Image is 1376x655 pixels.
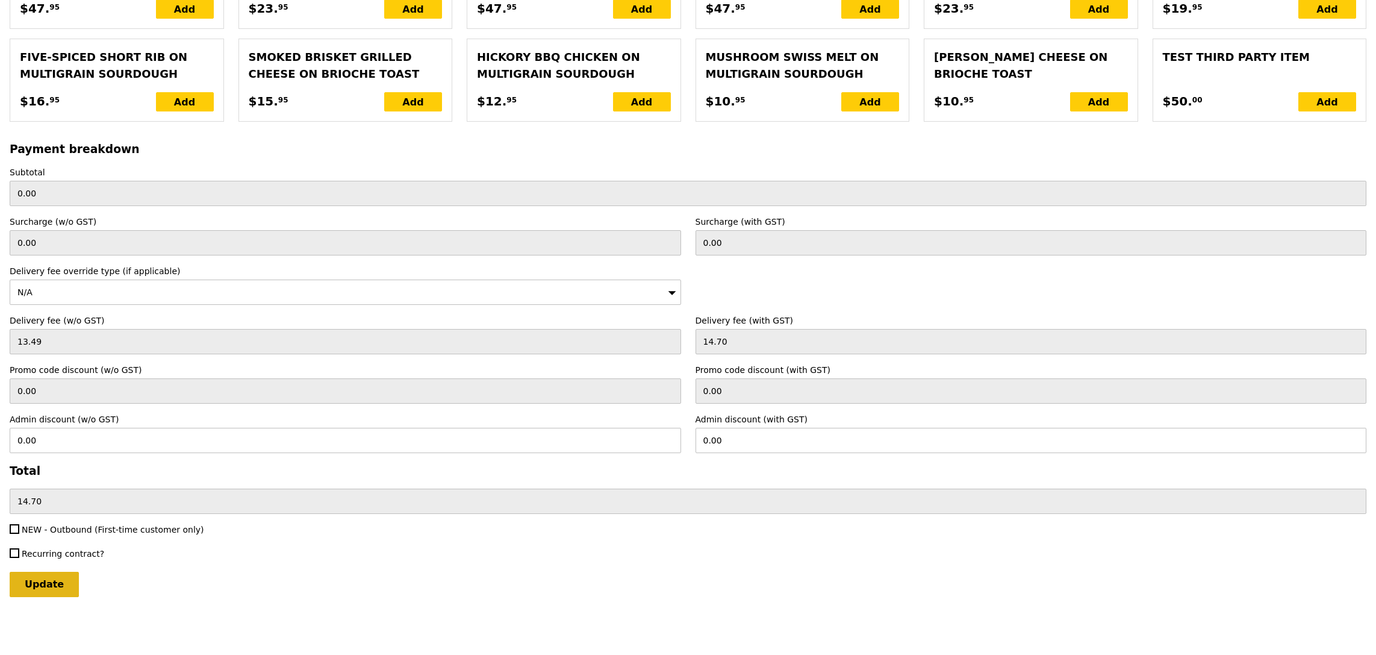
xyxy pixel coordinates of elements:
div: Add [613,92,671,111]
label: Promo code discount (with GST) [696,364,1367,376]
span: $10. [934,92,964,110]
span: $12. [477,92,506,110]
span: 95 [278,95,288,105]
span: 00 [1192,95,1203,105]
label: Surcharge (w/o GST) [10,216,681,228]
span: $16. [20,92,49,110]
label: Subtotal [10,166,1366,178]
h3: Total [10,465,1366,477]
span: NEW - Outbound (First-time customer only) [22,525,204,534]
div: Hickory BBQ Chicken on Multigrain Sourdough [477,49,671,83]
span: 95 [506,95,517,105]
div: Add [156,92,214,111]
span: $10. [706,92,735,110]
div: Add [1070,92,1128,111]
span: 95 [735,95,746,105]
span: Recurring contract? [22,549,104,559]
div: Five‑spiced Short Rib on Multigrain Sourdough [20,49,214,83]
label: Admin discount (w/o GST) [10,413,681,425]
div: [PERSON_NAME] Cheese on Brioche Toast [934,49,1128,83]
div: Add [384,92,442,111]
div: Smoked Brisket Grilled Cheese on Brioche Toast [249,49,443,83]
span: N/A [17,287,33,297]
label: Surcharge (with GST) [696,216,1367,228]
span: 95 [1192,2,1203,12]
span: $50. [1163,92,1192,110]
label: Delivery fee (w/o GST) [10,315,681,327]
div: Add [1298,92,1356,111]
div: Add [841,92,899,111]
span: 95 [964,2,974,12]
h3: Payment breakdown [10,143,1366,155]
label: Delivery fee override type (if applicable) [10,265,681,277]
span: 95 [49,95,60,105]
span: 95 [278,2,288,12]
div: Mushroom Swiss Melt on Multigrain Sourdough [706,49,900,83]
label: Delivery fee (with GST) [696,315,1367,327]
input: Update [10,572,79,597]
span: 95 [964,95,974,105]
label: Admin discount (with GST) [696,413,1367,425]
input: NEW - Outbound (First-time customer only) [10,524,19,534]
label: Promo code discount (w/o GST) [10,364,681,376]
span: $15. [249,92,278,110]
span: 95 [49,2,60,12]
input: Recurring contract? [10,548,19,558]
span: 95 [506,2,517,12]
span: 95 [735,2,746,12]
div: Test third party item [1163,49,1357,66]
